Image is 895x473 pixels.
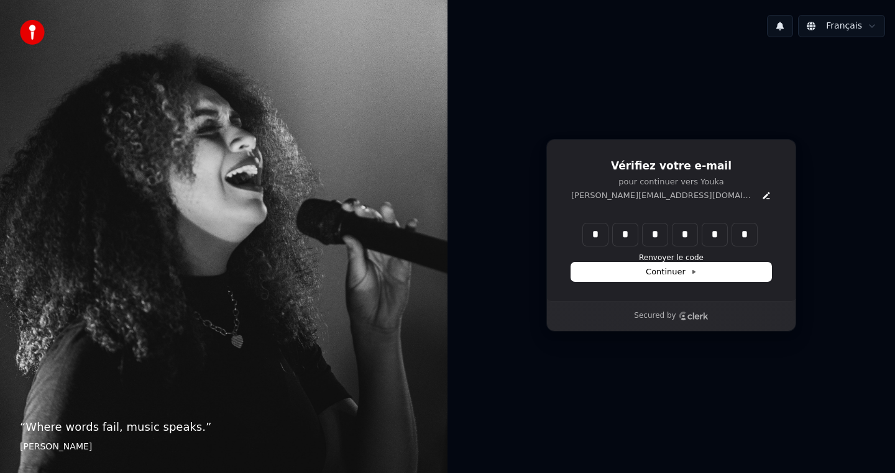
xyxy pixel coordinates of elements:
p: “ Where words fail, music speaks. ” [20,418,428,436]
input: Digit 3 [643,223,668,246]
p: Secured by [634,311,676,321]
button: Continuer [571,263,771,281]
p: pour continuer vers Youka [571,176,771,187]
input: Digit 6 [732,223,757,246]
button: Renvoyer le code [639,253,704,263]
span: Continuer [646,266,697,277]
input: Enter verification code. Digit 1 [583,223,608,246]
img: youka [20,20,45,45]
input: Digit 2 [613,223,638,246]
button: Edit [761,191,771,200]
input: Digit 4 [672,223,697,246]
p: [PERSON_NAME][EMAIL_ADDRESS][DOMAIN_NAME] [571,190,756,201]
input: Digit 5 [702,223,727,246]
div: Verification code input [581,221,760,248]
a: Clerk logo [679,312,709,320]
h1: Vérifiez votre e-mail [571,159,771,174]
footer: [PERSON_NAME] [20,441,428,453]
